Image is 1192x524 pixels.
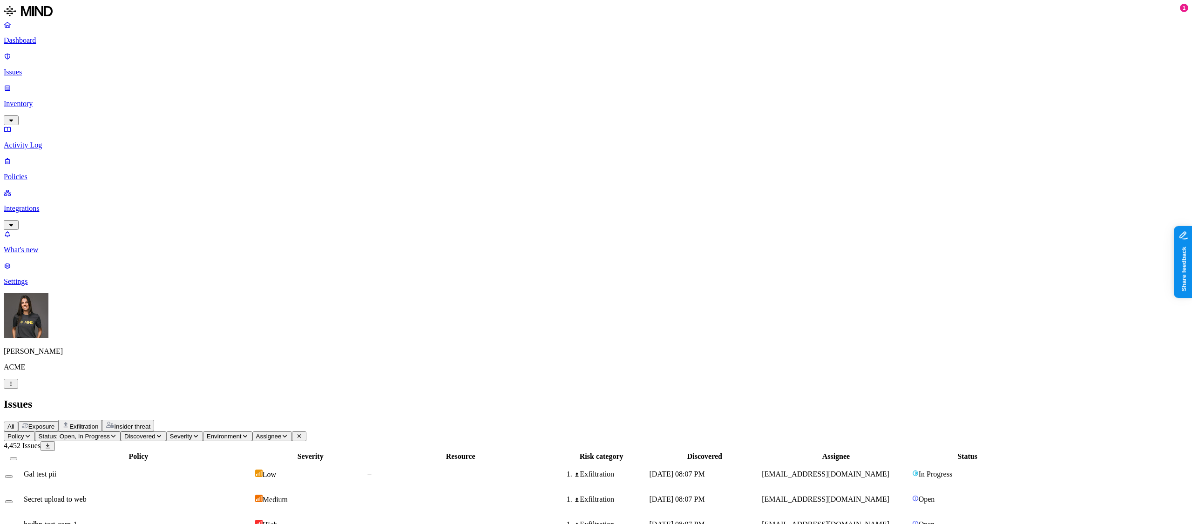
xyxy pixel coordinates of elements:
img: severity-medium.svg [255,495,263,502]
span: Exposure [28,423,54,430]
p: What's new [4,246,1188,254]
span: Assignee [256,433,282,440]
span: Severity [170,433,192,440]
span: Environment [207,433,242,440]
div: Policy [24,452,253,461]
span: [EMAIL_ADDRESS][DOMAIN_NAME] [762,495,889,503]
button: Select row [5,500,13,503]
div: Assignee [762,452,910,461]
span: Discovered [124,433,156,440]
div: Severity [255,452,366,461]
p: Settings [4,277,1188,286]
img: Gal Cohen [4,293,48,338]
h2: Issues [4,398,1188,410]
span: Status: Open, In Progress [39,433,110,440]
span: [EMAIL_ADDRESS][DOMAIN_NAME] [762,470,889,478]
p: Activity Log [4,141,1188,149]
p: Policies [4,173,1188,181]
span: Insider threat [114,423,150,430]
span: Open [919,495,935,503]
span: Exfiltration [69,423,98,430]
img: status-open.svg [912,495,919,502]
div: Exfiltration [574,470,648,478]
p: Dashboard [4,36,1188,45]
span: 4,452 Issues [4,442,41,450]
p: Issues [4,68,1188,76]
div: Risk category [555,452,648,461]
p: Inventory [4,100,1188,108]
span: [DATE] 08:07 PM [650,470,705,478]
div: 1 [1180,4,1188,12]
div: Resource [367,452,553,461]
span: Gal test pii [24,470,56,478]
div: Status [912,452,1023,461]
span: – [367,495,371,503]
p: Integrations [4,204,1188,213]
span: All [7,423,14,430]
p: ACME [4,363,1188,371]
div: Exfiltration [574,495,648,504]
span: Secret upload to web [24,495,87,503]
button: Select all [10,457,17,460]
img: MIND [4,4,53,19]
span: [DATE] 08:07 PM [650,495,705,503]
button: Select row [5,475,13,478]
img: severity-low.svg [255,470,263,477]
span: – [367,470,371,478]
span: Low [263,470,276,478]
div: Discovered [650,452,760,461]
span: Medium [263,496,288,504]
span: Policy [7,433,24,440]
img: status-in-progress.svg [912,470,919,477]
span: In Progress [919,470,952,478]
